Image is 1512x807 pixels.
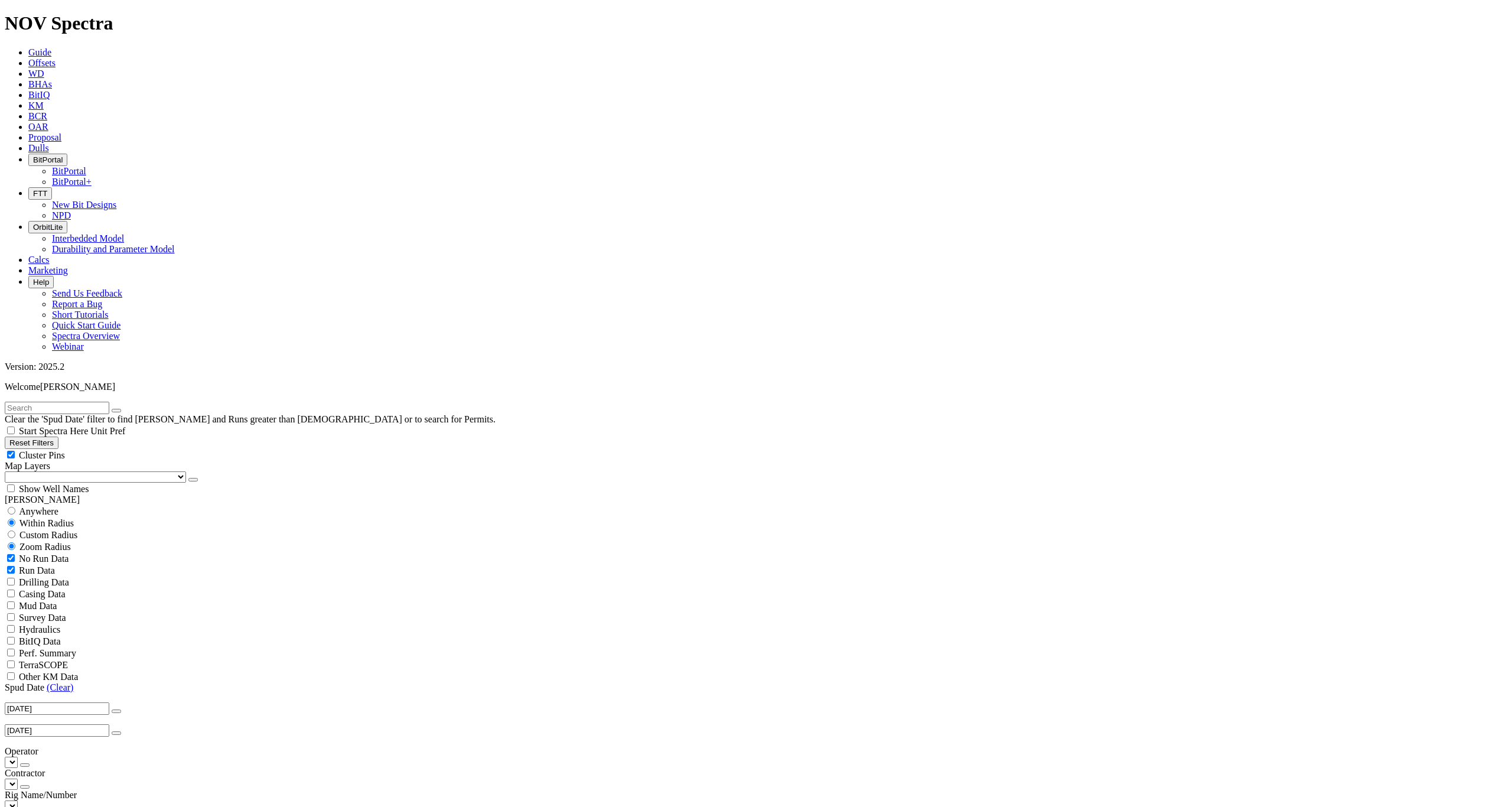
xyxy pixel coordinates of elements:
a: Proposal [28,132,61,142]
filter-controls-checkbox: Performance Summary [5,647,1507,659]
input: Before [5,724,109,737]
span: TerraSCOPE [19,660,68,670]
a: Durability and Parameter Model [52,244,175,254]
span: Start Spectra Here [19,426,88,436]
span: Zoom Radius [19,542,71,552]
span: Operator [5,746,38,756]
span: OrbitLite [33,223,63,232]
a: OAR [28,122,48,132]
a: WD [28,69,44,79]
a: BitIQ [28,90,50,100]
h1: NOV Spectra [5,12,1507,34]
a: BCR [28,111,47,121]
div: [PERSON_NAME] [5,494,1507,505]
input: After [5,702,109,715]
a: (Clear) [47,682,73,692]
span: No Run Data [19,554,69,564]
span: FTT [33,189,47,198]
span: Contractor [5,768,45,778]
a: Short Tutorials [52,310,109,320]
span: Within Radius [19,518,74,528]
button: Help [28,276,54,288]
a: Report a Bug [52,299,102,309]
span: Map Layers [5,461,50,471]
span: Rig Name/Number [5,790,77,800]
a: Send Us Feedback [52,288,122,298]
span: Other KM Data [19,672,78,682]
a: Webinar [52,341,84,352]
button: Reset Filters [5,437,58,449]
span: Perf. Summary [19,648,76,658]
span: BitIQ Data [19,636,61,646]
a: KM [28,100,44,110]
filter-controls-checkbox: Hydraulics Analysis [5,623,1507,635]
a: New Bit Designs [52,200,116,210]
a: Guide [28,47,51,57]
span: Survey Data [19,613,66,623]
button: BitPortal [28,154,67,166]
span: Run Data [19,565,55,575]
span: Cluster Pins [19,450,65,460]
span: Custom Radius [19,530,77,540]
span: Unit Pref [90,426,125,436]
filter-controls-checkbox: TerraSCOPE Data [5,671,1507,682]
span: Help [33,278,49,287]
p: Welcome [5,382,1507,392]
span: Clear the 'Spud Date' filter to find [PERSON_NAME] and Runs greater than [DEMOGRAPHIC_DATA] or to... [5,414,496,424]
span: Hydraulics [19,624,60,634]
a: Marketing [28,265,68,275]
span: Drilling Data [19,577,69,587]
a: BHAs [28,79,52,89]
input: Search [5,402,109,414]
span: Spud Date [5,682,44,692]
a: BitPortal+ [52,177,92,187]
a: BitPortal [52,166,86,176]
button: FTT [28,187,52,200]
span: Show Well Names [19,484,89,494]
a: Offsets [28,58,56,68]
span: [PERSON_NAME] [40,382,115,392]
a: Spectra Overview [52,331,120,341]
span: Mud Data [19,601,57,611]
input: Start Spectra Here [7,427,15,434]
span: Casing Data [19,589,66,599]
a: Dulls [28,143,49,153]
span: Anywhere [19,506,58,516]
filter-controls-checkbox: TerraSCOPE Data [5,659,1507,671]
a: Calcs [28,255,50,265]
a: Quick Start Guide [52,320,120,330]
span: BitPortal [33,155,63,164]
a: NPD [52,210,71,220]
button: OrbitLite [28,221,67,233]
div: Version: 2025.2 [5,362,1507,372]
a: Interbedded Model [52,233,124,243]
